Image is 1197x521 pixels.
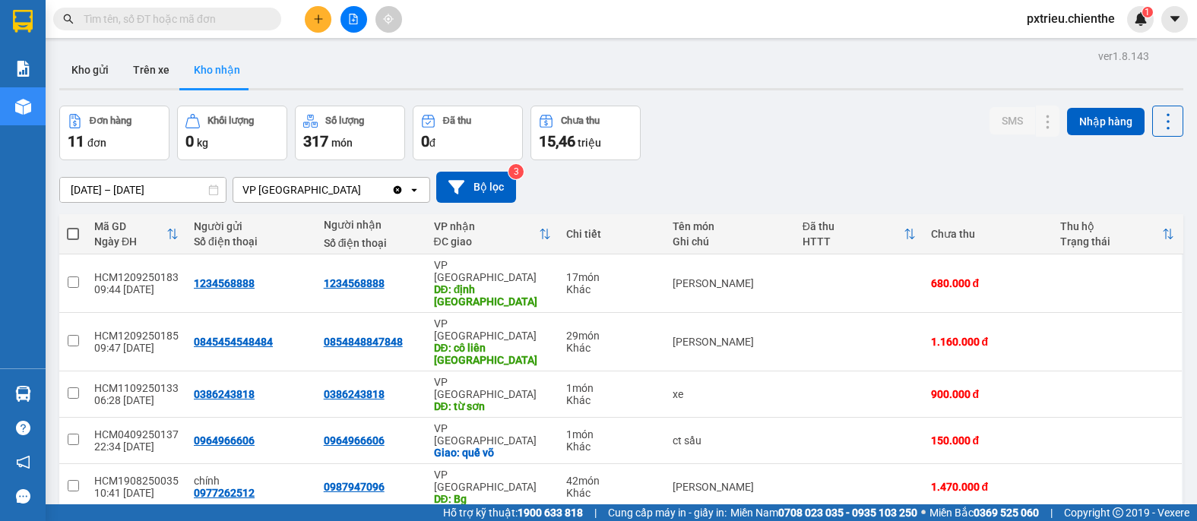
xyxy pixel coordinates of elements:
div: VP nhận [434,220,540,232]
button: caret-down [1161,6,1188,33]
span: 0 [185,132,194,150]
span: pxtrieu.chienthe [1015,9,1127,28]
div: 42 món [566,475,657,487]
span: file-add [348,14,359,24]
button: Bộ lọc [436,172,516,203]
div: 09:44 [DATE] [94,283,179,295]
th: Toggle SortBy [1053,214,1182,254]
div: 09:47 [DATE] [94,342,179,354]
div: Trạng thái [1060,235,1162,248]
div: DĐ: cô liên bắc giang [434,342,552,366]
div: VP [GEOGRAPHIC_DATA] [434,259,552,283]
div: Khác [566,283,657,295]
span: Cung cấp máy in - giấy in: [608,504,727,521]
div: Số lượng [325,115,364,126]
div: 900.000 đ [931,388,1045,400]
div: VP [GEOGRAPHIC_DATA] [434,317,552,342]
div: 1 món [566,382,657,394]
th: Toggle SortBy [795,214,923,254]
div: Thanh long [673,481,787,493]
div: 0964966606 [194,434,255,447]
div: 0964966606 [324,434,385,447]
span: đ [429,137,435,149]
div: VP [GEOGRAPHIC_DATA] [434,422,552,447]
div: ĐC giao [434,235,540,248]
div: 150.000 đ [931,434,1045,447]
span: món [331,137,353,149]
div: 10:41 [DATE] [94,487,179,499]
div: Ngày ĐH [94,235,166,248]
th: Toggle SortBy [87,214,186,254]
div: 1.160.000 đ [931,336,1045,348]
button: Số lượng317món [295,106,405,160]
button: Nhập hàng [1067,108,1145,135]
span: đơn [87,137,106,149]
div: ver 1.8.143 [1098,48,1149,65]
button: Khối lượng0kg [177,106,287,160]
button: Đơn hàng11đơn [59,106,169,160]
div: Mã GD [94,220,166,232]
div: chính [194,475,309,487]
button: plus [305,6,331,33]
div: Đã thu [443,115,471,126]
sup: 1 [1142,7,1153,17]
span: | [1050,504,1053,521]
img: logo-vxr [13,10,33,33]
button: Chưa thu15,46 triệu [530,106,641,160]
div: HCM1209250185 [94,330,179,342]
input: Tìm tên, số ĐT hoặc mã đơn [84,11,263,27]
div: 06:28 [DATE] [94,394,179,406]
img: warehouse-icon [15,99,31,115]
div: 1234568888 [324,277,385,289]
div: Đơn hàng [90,115,131,126]
span: question-circle [16,421,30,435]
button: SMS [990,107,1035,134]
div: Chưa thu [561,115,600,126]
div: 680.000 đ [931,277,1045,289]
span: ⚪️ [921,510,926,516]
strong: 0708 023 035 - 0935 103 250 [778,507,917,519]
div: Chi tiết [566,228,657,240]
div: ct sầu [673,434,787,447]
div: Khối lượng [207,115,254,126]
sup: 3 [508,164,524,179]
div: thanh long [673,277,787,289]
span: aim [383,14,394,24]
span: 317 [303,132,328,150]
button: Đã thu0đ [413,106,523,160]
span: message [16,489,30,504]
button: Kho nhận [182,52,252,88]
span: copyright [1113,507,1123,518]
img: icon-new-feature [1134,12,1148,26]
div: 0386243818 [194,388,255,400]
img: solution-icon [15,61,31,77]
div: VP [GEOGRAPHIC_DATA] [434,376,552,400]
div: 0977262512 [194,487,255,499]
button: Trên xe [121,52,182,88]
span: plus [313,14,324,24]
span: 1 [1145,7,1150,17]
span: kg [197,137,208,149]
div: HCM1109250133 [94,382,179,394]
div: 1 món [566,428,657,440]
div: HCM1908250035 [94,475,179,487]
div: HCM0409250137 [94,428,179,440]
button: file-add [340,6,367,33]
div: Khác [566,487,657,499]
div: Giao: quế võ [434,447,552,459]
div: HTTT [803,235,904,248]
button: Kho gửi [59,52,121,88]
div: 0987947096 [324,481,385,493]
span: Hỗ trợ kỹ thuật: [443,504,583,521]
div: 0386243818 [324,388,385,400]
strong: 1900 633 818 [518,507,583,519]
div: Người gửi [194,220,309,232]
span: Miền Bắc [929,504,1039,521]
div: VP [GEOGRAPHIC_DATA] [434,469,552,493]
img: warehouse-icon [15,386,31,402]
span: 15,46 [539,132,575,150]
span: triệu [578,137,601,149]
strong: 0369 525 060 [974,507,1039,519]
span: caret-down [1168,12,1182,26]
div: Đã thu [803,220,904,232]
